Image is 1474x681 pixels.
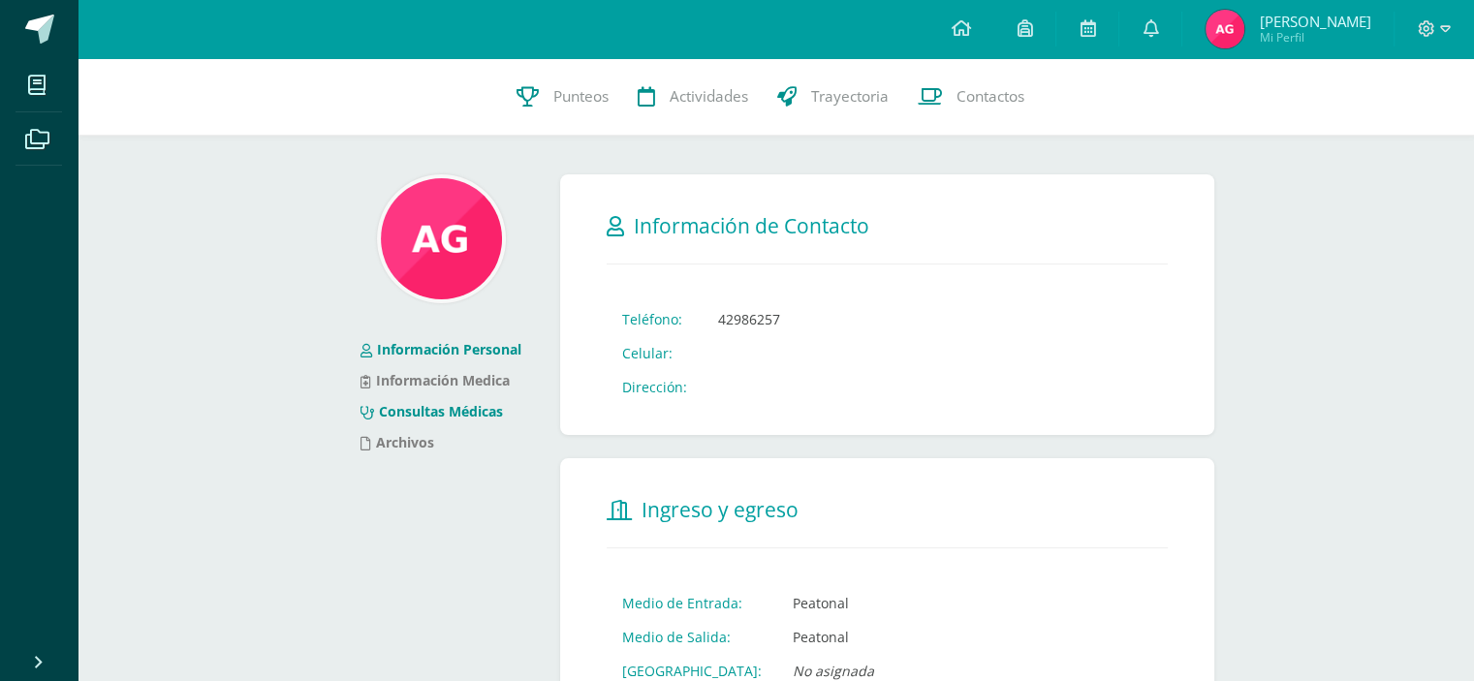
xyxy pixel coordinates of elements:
[703,302,796,336] td: 42986257
[957,86,1024,107] span: Contactos
[623,58,763,136] a: Actividades
[607,302,703,336] td: Teléfono:
[777,586,890,620] td: Peatonal
[642,496,799,523] span: Ingreso y egreso
[1259,29,1370,46] span: Mi Perfil
[361,340,521,358] a: Información Personal
[777,620,890,654] td: Peatonal
[502,58,623,136] a: Punteos
[793,662,874,680] i: No asignada
[381,178,502,299] img: b95747710155b57c6aa68ba1bcb54a98.png
[607,586,777,620] td: Medio de Entrada:
[607,370,703,404] td: Dirección:
[1259,12,1370,31] span: [PERSON_NAME]
[763,58,903,136] a: Trayectoria
[634,212,869,239] span: Información de Contacto
[903,58,1039,136] a: Contactos
[670,86,748,107] span: Actividades
[361,371,510,389] a: Información Medica
[553,86,609,107] span: Punteos
[811,86,889,107] span: Trayectoria
[607,620,777,654] td: Medio de Salida:
[1206,10,1244,48] img: 09a35472f6d348be82a8272cf48b580f.png
[607,336,703,370] td: Celular:
[361,433,434,451] a: Archivos
[361,402,503,420] a: Consultas Médicas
